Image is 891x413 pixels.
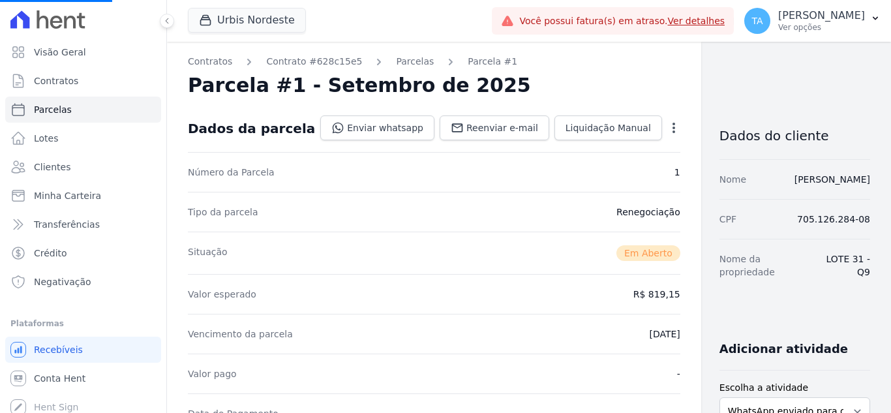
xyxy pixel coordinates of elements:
[519,14,725,28] span: Você possui fatura(s) em atraso.
[734,3,891,39] button: TA [PERSON_NAME] Ver opções
[633,288,680,301] dd: R$ 819,15
[554,115,662,140] a: Liquidação Manual
[188,55,680,69] nav: Breadcrumb
[188,74,531,97] h2: Parcela #1 - Setembro de 2025
[778,22,865,33] p: Ver opções
[396,55,434,69] a: Parcelas
[34,103,72,116] span: Parcelas
[34,218,100,231] span: Transferências
[5,68,161,94] a: Contratos
[668,16,725,26] a: Ver detalhes
[674,166,680,179] dd: 1
[5,97,161,123] a: Parcelas
[188,367,237,380] dt: Valor pago
[188,166,275,179] dt: Número da Parcela
[468,55,517,69] a: Parcela #1
[34,189,101,202] span: Minha Carteira
[5,240,161,266] a: Crédito
[188,8,306,33] button: Urbis Nordeste
[466,121,538,134] span: Reenviar e-mail
[5,154,161,180] a: Clientes
[5,211,161,237] a: Transferências
[817,252,870,279] dd: LOTE 31 - Q9
[34,247,67,260] span: Crédito
[34,74,78,87] span: Contratos
[34,132,59,145] span: Lotes
[320,115,434,140] a: Enviar whatsapp
[5,125,161,151] a: Lotes
[5,183,161,209] a: Minha Carteira
[34,372,85,385] span: Conta Hent
[778,9,865,22] p: [PERSON_NAME]
[34,343,83,356] span: Recebíveis
[34,161,70,174] span: Clientes
[188,245,228,261] dt: Situação
[34,46,86,59] span: Visão Geral
[188,55,232,69] a: Contratos
[188,328,293,341] dt: Vencimento da parcela
[719,213,736,226] dt: CPF
[5,365,161,391] a: Conta Hent
[5,269,161,295] a: Negativação
[5,39,161,65] a: Visão Geral
[188,288,256,301] dt: Valor esperado
[616,206,680,219] dd: Renegociação
[188,206,258,219] dt: Tipo da parcela
[266,55,362,69] a: Contrato #628c15e5
[752,16,763,25] span: TA
[188,121,315,136] div: Dados da parcela
[10,316,156,331] div: Plataformas
[797,213,870,226] dd: 705.126.284-08
[719,128,870,144] h3: Dados do cliente
[649,328,680,341] dd: [DATE]
[719,341,848,357] h3: Adicionar atividade
[719,252,807,279] dt: Nome da propriedade
[794,174,870,185] a: [PERSON_NAME]
[616,245,680,261] span: Em Aberto
[5,337,161,363] a: Recebíveis
[566,121,651,134] span: Liquidação Manual
[440,115,549,140] a: Reenviar e-mail
[719,381,870,395] label: Escolha a atividade
[34,275,91,288] span: Negativação
[677,367,680,380] dd: -
[719,173,746,186] dt: Nome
